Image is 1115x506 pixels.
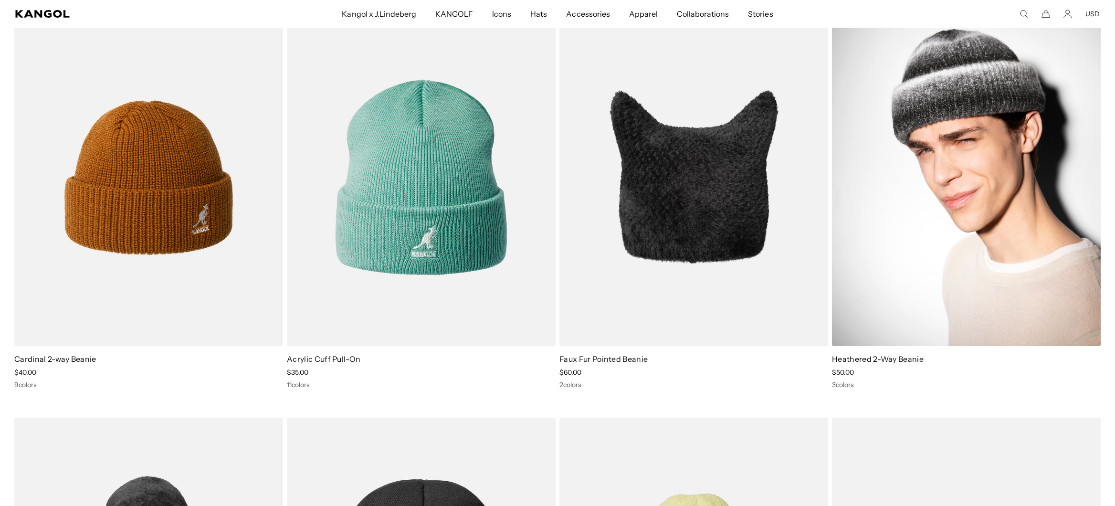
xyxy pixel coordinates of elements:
img: Cardinal 2-way Beanie [14,9,283,346]
div: 9 colors [14,380,283,389]
a: Heathered 2-Way Beanie [832,354,924,364]
a: Acrylic Cuff Pull-On [287,354,360,364]
summary: Search here [1020,10,1028,18]
a: Cardinal 2-way Beanie [14,354,96,364]
button: USD [1085,10,1100,18]
span: $35.00 [287,368,308,377]
img: Faux Fur Pointed Beanie [559,9,828,346]
span: $50.00 [832,368,854,377]
span: $40.00 [14,368,36,377]
a: Kangol [15,10,227,18]
img: Acrylic Cuff Pull-On [287,9,556,346]
img: Heathered 2-Way Beanie [832,9,1101,346]
button: Cart [1041,10,1050,18]
a: Faux Fur Pointed Beanie [559,354,648,364]
div: 11 colors [287,380,556,389]
span: $60.00 [559,368,581,377]
div: 3 colors [832,380,1101,389]
a: Account [1063,10,1072,18]
div: 2 colors [559,380,828,389]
